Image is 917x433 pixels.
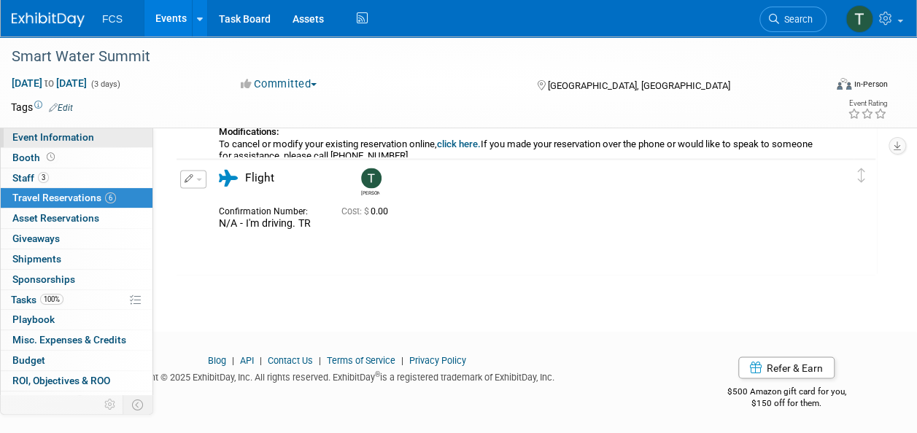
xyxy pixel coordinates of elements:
span: 0.00 [341,206,394,216]
a: Terms of Service [327,354,395,365]
i: Flight [219,170,238,187]
span: N/A - I'm driving. TR [219,217,311,229]
a: Event Information [1,128,152,147]
a: click here. [437,139,481,149]
span: Shipments [12,253,61,265]
span: ROI, Objectives & ROO [12,375,110,386]
a: Misc. Expenses & Credits [1,330,152,350]
button: Committed [236,77,322,92]
span: Budget [12,354,45,366]
a: Privacy Policy [409,354,466,365]
a: Asset Reservations [1,208,152,228]
span: Travel Reservations [12,192,116,203]
a: Search [759,7,827,32]
span: | [398,354,407,365]
span: [GEOGRAPHIC_DATA], [GEOGRAPHIC_DATA] [548,80,730,91]
a: Travel Reservations6 [1,188,152,208]
span: | [315,354,325,365]
a: Budget [1,351,152,370]
i: Click and drag to move item [858,168,865,183]
img: ExhibitDay [12,12,85,27]
div: $150 off for them. [685,397,888,409]
a: API [240,354,254,365]
span: Sponsorships [12,273,75,285]
a: Giveaways [1,229,152,249]
a: Sponsorships [1,270,152,289]
span: Cost: $ [341,206,371,216]
span: 2 [74,395,85,406]
span: Event Information [12,131,94,143]
img: Tommy Raye [361,168,382,188]
div: Event Format [760,76,888,98]
span: FCS [102,13,123,25]
span: 3 [38,172,49,183]
span: Asset Reservations [12,212,99,224]
a: Shipments [1,249,152,269]
a: Attachments2 [1,391,152,411]
span: | [256,354,266,365]
a: Staff3 [1,168,152,188]
span: Playbook [12,313,55,325]
span: 100% [40,294,63,305]
a: Blog [208,354,226,365]
span: Flight [245,171,274,184]
a: Playbook [1,310,152,329]
div: Copyright © 2025 ExhibitDay, Inc. All rights reserved. ExhibitDay is a registered trademark of Ex... [11,367,663,383]
a: Tasks100% [1,290,152,310]
span: Search [779,14,813,25]
span: [DATE] [DATE] [11,77,88,90]
div: In-Person [854,79,888,90]
span: Attachments [12,395,85,407]
a: Refer & Earn [738,356,835,378]
span: to [42,77,56,89]
span: (3 days) [90,79,120,89]
div: Tommy Raye [357,168,383,196]
div: $500 Amazon gift card for you, [685,375,888,409]
span: Tasks [11,294,63,305]
span: Giveaways [12,233,60,244]
a: ROI, Objectives & ROO [1,371,152,391]
span: Booth [12,152,58,163]
img: Tommy Raye [846,5,873,33]
span: Misc. Expenses & Credits [12,334,126,346]
div: Confirmation Number: [219,202,320,217]
td: Toggle Event Tabs [123,395,153,414]
sup: ® [375,370,380,378]
td: Tags [11,100,73,114]
span: Staff [12,172,49,184]
span: | [228,354,238,365]
div: Smart Water Summit [7,44,813,70]
div: Event Rating [848,100,887,107]
td: Personalize Event Tab Strip [98,395,123,414]
b: Modifications: [219,126,279,137]
span: Booth not reserved yet [44,152,58,163]
a: Contact Us [268,354,313,365]
div: Tommy Raye [361,188,379,196]
a: Booth [1,148,152,168]
a: Edit [49,103,73,113]
img: Format-Inperson.png [837,78,851,90]
span: 6 [105,192,116,203]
